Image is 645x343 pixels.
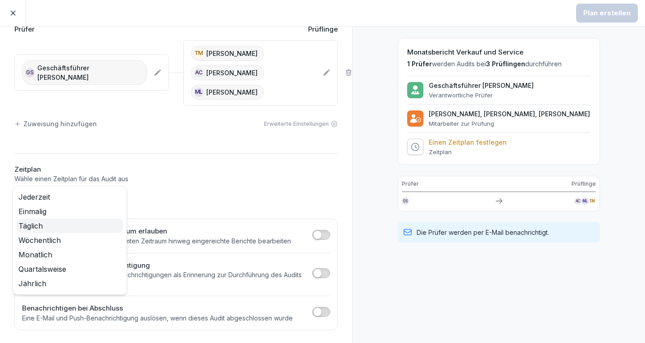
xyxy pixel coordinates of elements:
[18,192,50,202] span: Jederzeit
[18,235,61,246] span: Wöchentlich
[18,220,43,231] span: Täglich
[18,249,52,260] span: Monatlich
[18,206,46,217] span: Einmalig
[18,264,66,274] span: Quartalsweise
[18,278,46,289] span: Jährlich
[583,8,631,18] div: Plan erstellen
